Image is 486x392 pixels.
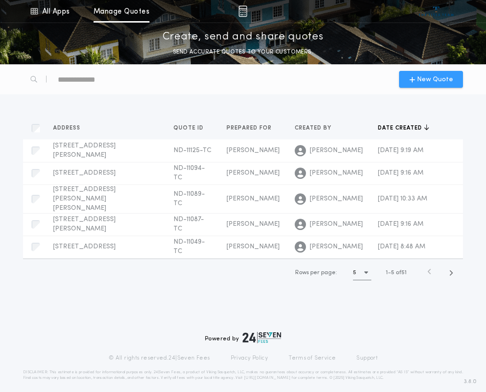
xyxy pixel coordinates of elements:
[386,270,388,276] span: 1
[173,47,313,57] p: SEND ACCURATE QUOTES TO YOUR CUSTOMERS.
[163,30,324,45] p: Create, send and share quotes
[23,369,463,381] p: DISCLAIMER: This estimate is provided for informational purposes only. 24|Seven Fees, a product o...
[53,216,116,232] span: [STREET_ADDRESS][PERSON_NAME]
[295,270,337,276] span: Rows per page:
[356,354,377,362] a: Support
[295,124,333,132] span: Created by
[378,124,424,132] span: Date created
[53,123,87,133] button: Address
[231,354,268,362] a: Privacy Policy
[227,243,280,250] span: [PERSON_NAME]
[378,169,423,177] span: [DATE] 9:16 AM
[227,221,280,228] span: [PERSON_NAME]
[310,194,363,204] span: [PERSON_NAME]
[173,147,212,154] span: ND-11125-TC
[205,332,281,343] div: Powered by
[227,124,274,132] span: Prepared for
[353,265,371,280] button: 5
[53,186,116,212] span: [STREET_ADDRESS][PERSON_NAME][PERSON_NAME]
[173,216,204,232] span: ND-11087-TC
[378,123,429,133] button: Date created
[173,191,205,207] span: ND-11089-TC
[109,354,210,362] p: © All rights reserved. 24|Seven Fees
[295,123,338,133] button: Created by
[243,332,281,343] img: logo
[227,169,280,177] span: [PERSON_NAME]
[173,165,205,181] span: ND-11094-TC
[464,377,477,386] span: 3.8.0
[391,270,394,276] span: 5
[227,147,280,154] span: [PERSON_NAME]
[378,243,425,250] span: [DATE] 8:48 AM
[310,146,363,155] span: [PERSON_NAME]
[244,376,290,380] a: [URL][DOMAIN_NAME]
[53,243,116,250] span: [STREET_ADDRESS]
[173,124,205,132] span: Quote ID
[310,220,363,229] span: [PERSON_NAME]
[378,195,427,202] span: [DATE] 10:33 AM
[227,195,280,202] span: [PERSON_NAME]
[310,242,363,252] span: [PERSON_NAME]
[238,6,247,17] img: img
[53,169,116,177] span: [STREET_ADDRESS]
[173,123,211,133] button: Quote ID
[396,269,407,277] span: of 51
[417,75,453,85] span: New Quote
[399,71,463,88] button: New Quote
[53,124,82,132] span: Address
[289,354,336,362] a: Terms of Service
[419,7,454,16] img: vs-icon
[173,238,205,255] span: ND-11049-TC
[378,147,423,154] span: [DATE] 9:19 AM
[353,268,356,277] h1: 5
[378,221,423,228] span: [DATE] 9:16 AM
[310,169,363,178] span: [PERSON_NAME]
[53,142,116,159] span: [STREET_ADDRESS][PERSON_NAME]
